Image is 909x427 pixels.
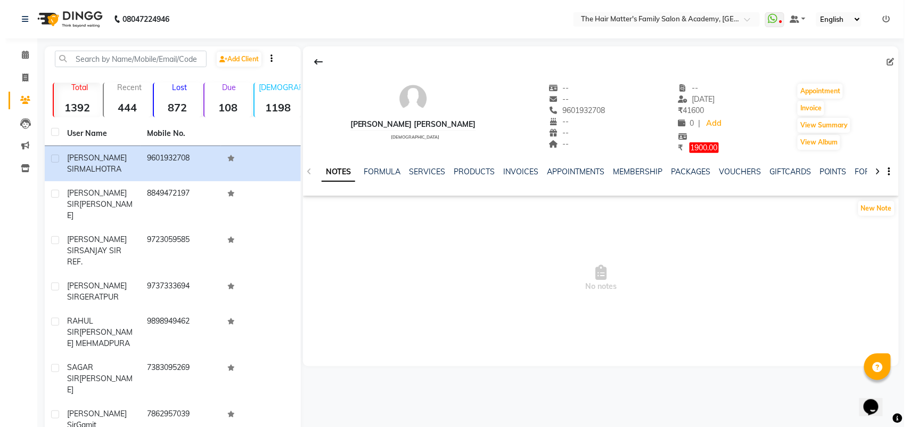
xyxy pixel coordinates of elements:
[74,164,116,174] span: MALHOTRA
[135,309,215,356] td: 9898949462
[792,118,845,133] button: View Summary
[714,167,756,176] a: VOUCHERS
[386,134,434,140] span: [DEMOGRAPHIC_DATA]
[62,316,88,337] span: RAHUL SIR
[666,167,705,176] a: PACKAGES
[542,167,599,176] a: APPOINTMENTS
[544,128,564,138] span: --
[62,235,121,255] span: [PERSON_NAME] SIR
[201,83,246,92] p: Due
[62,327,127,348] span: [PERSON_NAME] MEHMADPURA
[55,122,135,146] th: User Name
[853,201,889,216] button: New Note
[498,167,533,176] a: INVOICES
[673,83,693,93] span: --
[358,167,395,176] a: FORMULA
[199,101,246,114] strong: 108
[117,4,164,34] b: 08047224946
[62,281,121,302] span: [PERSON_NAME] SIR
[673,106,678,115] span: ₹
[135,146,215,181] td: 9601932708
[211,52,256,67] a: Add Client
[544,94,564,104] span: --
[302,52,324,72] div: Back to Client
[48,101,95,114] strong: 1392
[404,167,440,176] a: SERVICES
[392,83,424,115] img: avatar
[673,106,699,115] span: 41600
[854,384,888,416] iframe: chat widget
[149,101,195,114] strong: 872
[27,4,100,34] img: logo
[345,119,471,130] div: [PERSON_NAME] [PERSON_NAME]
[53,83,95,92] p: Total
[62,246,116,267] span: SANJAY SIR REF.
[50,51,201,67] input: Search by Name/Mobile/Email/Code
[814,167,841,176] a: POINTS
[850,167,877,176] a: FORMS
[62,153,121,174] span: [PERSON_NAME] SIR
[764,167,806,176] a: GIFTCARDS
[316,163,350,182] a: NOTES
[74,292,113,302] span: GERATPUR
[103,83,145,92] p: Recent
[298,225,894,332] span: No notes
[62,199,127,220] span: [PERSON_NAME]
[673,94,710,104] span: [DATE]
[673,118,689,128] span: 0
[684,142,714,153] span: 1900.00
[135,274,215,309] td: 9737333694
[62,374,127,394] span: [PERSON_NAME]
[544,83,564,93] span: --
[792,84,838,99] button: Appointment
[792,101,819,116] button: Invoice
[135,356,215,402] td: 7383095269
[792,135,835,150] button: View Album
[99,101,145,114] strong: 444
[62,188,121,209] span: [PERSON_NAME] SIR
[544,117,564,126] span: --
[544,139,564,149] span: --
[153,83,195,92] p: Lost
[448,167,489,176] a: PRODUCTS
[693,118,695,129] span: |
[135,122,215,146] th: Mobile No.
[62,362,88,383] span: SAGAR SIR
[673,143,678,152] span: ₹
[253,83,296,92] p: [DEMOGRAPHIC_DATA]
[608,167,657,176] a: MEMBERSHIP
[249,101,296,114] strong: 1198
[135,181,215,228] td: 8849472197
[135,228,215,274] td: 9723059585
[544,106,600,115] span: 9601932708
[700,116,718,131] a: Add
